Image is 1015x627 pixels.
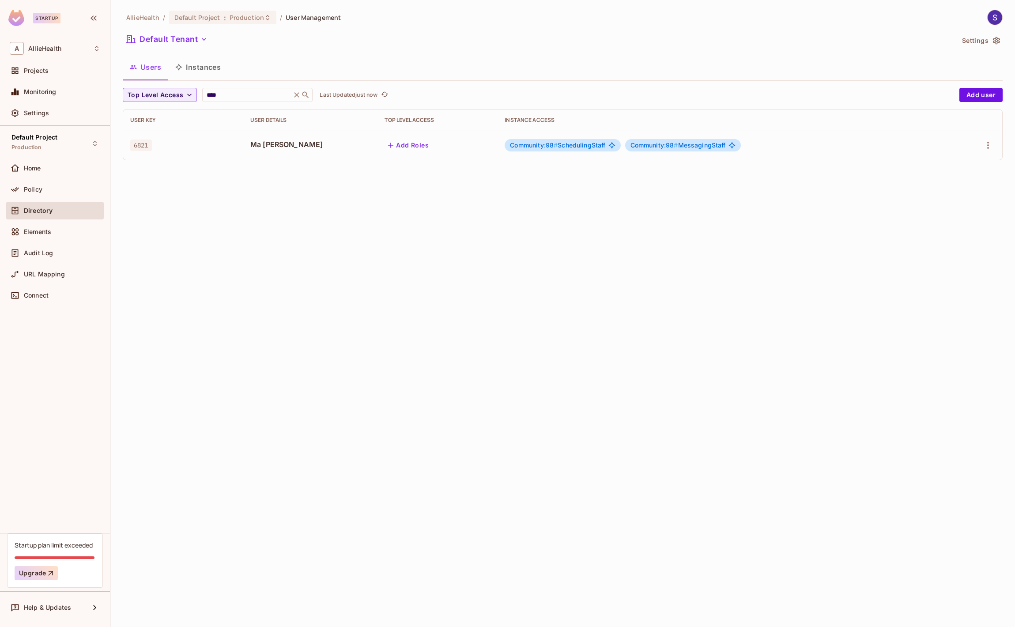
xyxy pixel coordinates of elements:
span: URL Mapping [24,271,65,278]
span: Ma [PERSON_NAME] [250,140,370,149]
button: Add user [959,88,1003,102]
button: Top Level Access [123,88,197,102]
span: # [674,141,678,149]
div: Startup [33,13,60,23]
span: the active workspace [126,13,159,22]
button: refresh [379,90,390,100]
button: Settings [958,34,1003,48]
span: Projects [24,67,49,74]
span: Production [230,13,264,22]
span: MessagingStaff [630,142,726,149]
li: / [163,13,165,22]
span: Click to refresh data [377,90,390,100]
span: Top Level Access [128,90,183,101]
span: SchedulingStaff [510,142,605,149]
span: Policy [24,186,42,193]
button: Users [123,56,168,78]
div: Instance Access [505,117,944,124]
span: Default Project [174,13,220,22]
span: Production [11,144,42,151]
span: Settings [24,110,49,117]
span: Default Project [11,134,57,141]
span: Monitoring [24,88,57,95]
span: : [223,14,226,21]
div: User Details [250,117,370,124]
span: Audit Log [24,249,53,257]
span: Directory [24,207,53,214]
button: Add Roles [385,138,432,152]
span: Help & Updates [24,604,71,611]
div: Top Level Access [385,117,491,124]
span: Connect [24,292,49,299]
img: Stephen Morrison [988,10,1002,25]
span: 6821 [130,140,152,151]
button: Upgrade [15,566,58,580]
button: Default Tenant [123,32,211,46]
span: User Management [286,13,341,22]
span: Workspace: AllieHealth [28,45,61,52]
span: Community:98 [630,141,678,149]
span: A [10,42,24,55]
span: refresh [381,91,389,99]
button: Instances [168,56,228,78]
span: Elements [24,228,51,235]
span: # [554,141,558,149]
p: Last Updated just now [320,91,377,98]
div: User Key [130,117,236,124]
span: Home [24,165,41,172]
span: Community:98 [510,141,558,149]
li: / [280,13,282,22]
img: SReyMgAAAABJRU5ErkJggg== [8,10,24,26]
div: Startup plan limit exceeded [15,541,93,549]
